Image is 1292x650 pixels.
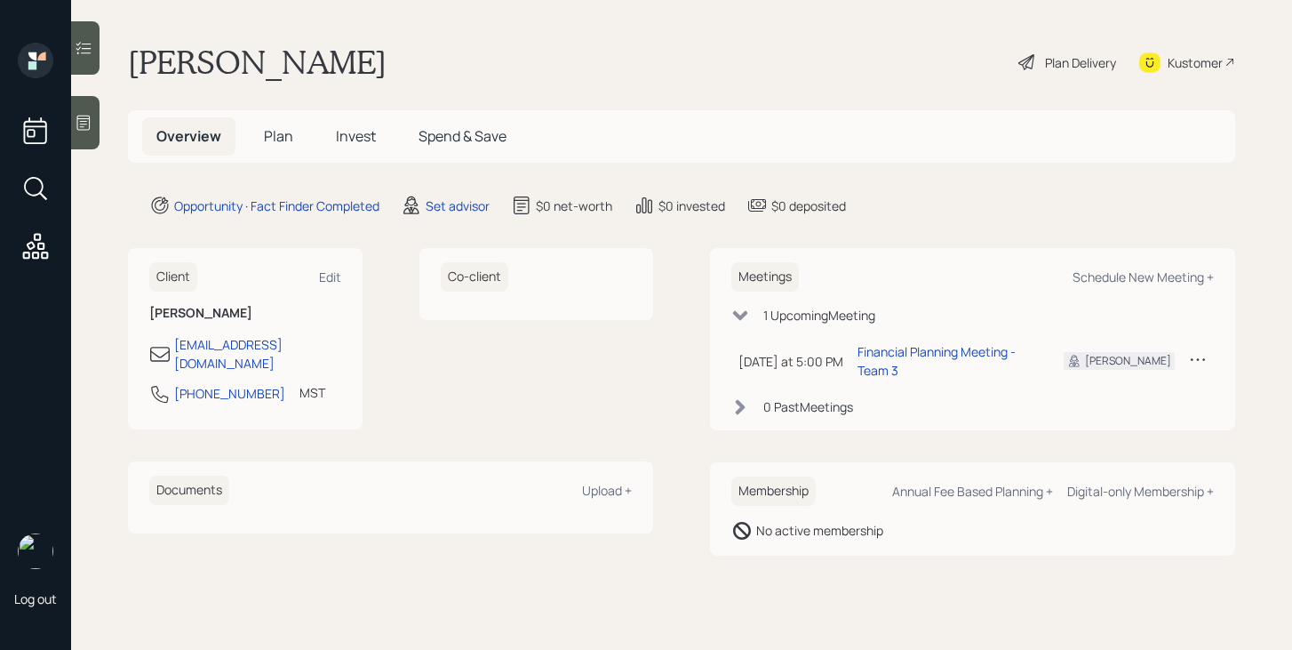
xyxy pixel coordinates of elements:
div: [DATE] at 5:00 PM [738,352,843,371]
h6: Documents [149,476,229,505]
div: Log out [14,590,57,607]
div: [PERSON_NAME] [1085,353,1171,369]
div: Edit [319,269,341,285]
span: Spend & Save [419,126,506,146]
div: $0 net-worth [536,197,612,215]
div: Schedule New Meeting + [1073,269,1214,285]
div: [EMAIL_ADDRESS][DOMAIN_NAME] [174,335,341,373]
div: Plan Delivery [1045,53,1116,72]
h6: Meetings [731,262,799,292]
div: Annual Fee Based Planning + [892,483,1053,500]
span: Plan [264,126,293,146]
div: Kustomer [1168,53,1223,72]
div: Set advisor [426,197,490,215]
div: $0 invested [658,197,725,215]
div: Financial Planning Meeting - Team 3 [857,342,1035,380]
div: MST [299,383,325,402]
div: Opportunity · Fact Finder Completed [174,197,379,215]
h6: Client [149,262,197,292]
h6: [PERSON_NAME] [149,306,341,321]
div: 1 Upcoming Meeting [763,306,875,325]
div: $0 deposited [771,197,846,215]
span: Overview [156,126,221,146]
div: Upload + [582,482,632,499]
h1: [PERSON_NAME] [128,43,387,82]
span: Invest [336,126,376,146]
div: [PHONE_NUMBER] [174,384,285,403]
div: 0 Past Meeting s [763,397,853,416]
div: No active membership [756,521,883,540]
h6: Membership [731,477,816,506]
div: Digital-only Membership + [1067,483,1214,500]
h6: Co-client [441,262,508,292]
img: michael-russo-headshot.png [18,534,53,569]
